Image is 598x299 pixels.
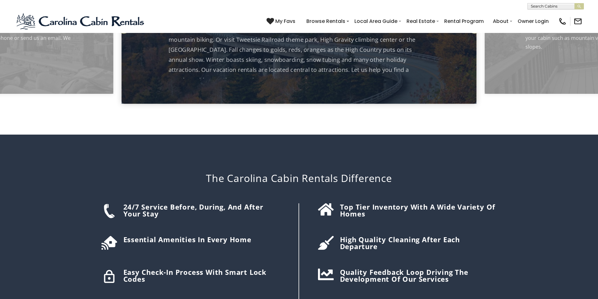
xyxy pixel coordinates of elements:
[441,16,487,27] a: Rental Program
[303,16,348,27] a: Browse Rentals
[340,236,497,250] h5: High quality cleaning after each departure
[275,17,295,25] span: My Favs
[351,16,401,27] a: Local Area Guide
[123,269,283,282] h5: Easy check-in process with Smart Lock codes
[490,16,512,27] a: About
[340,203,497,217] h5: Top tier inventory with a wide variety of homes
[403,16,438,27] a: Real Estate
[98,172,500,184] h2: The Carolina Cabin Rentals Difference
[123,236,283,243] h5: Essential amenities in every home
[123,203,283,217] h5: 24/7 Service before, during, and after your stay
[514,16,552,27] a: Owner Login
[574,17,582,26] img: mail-regular-black.png
[340,269,497,282] h5: Quality feedback loop driving the development of our services
[16,12,146,31] img: Blue-2.png
[558,17,567,26] img: phone-regular-black.png
[267,17,297,25] a: My Favs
